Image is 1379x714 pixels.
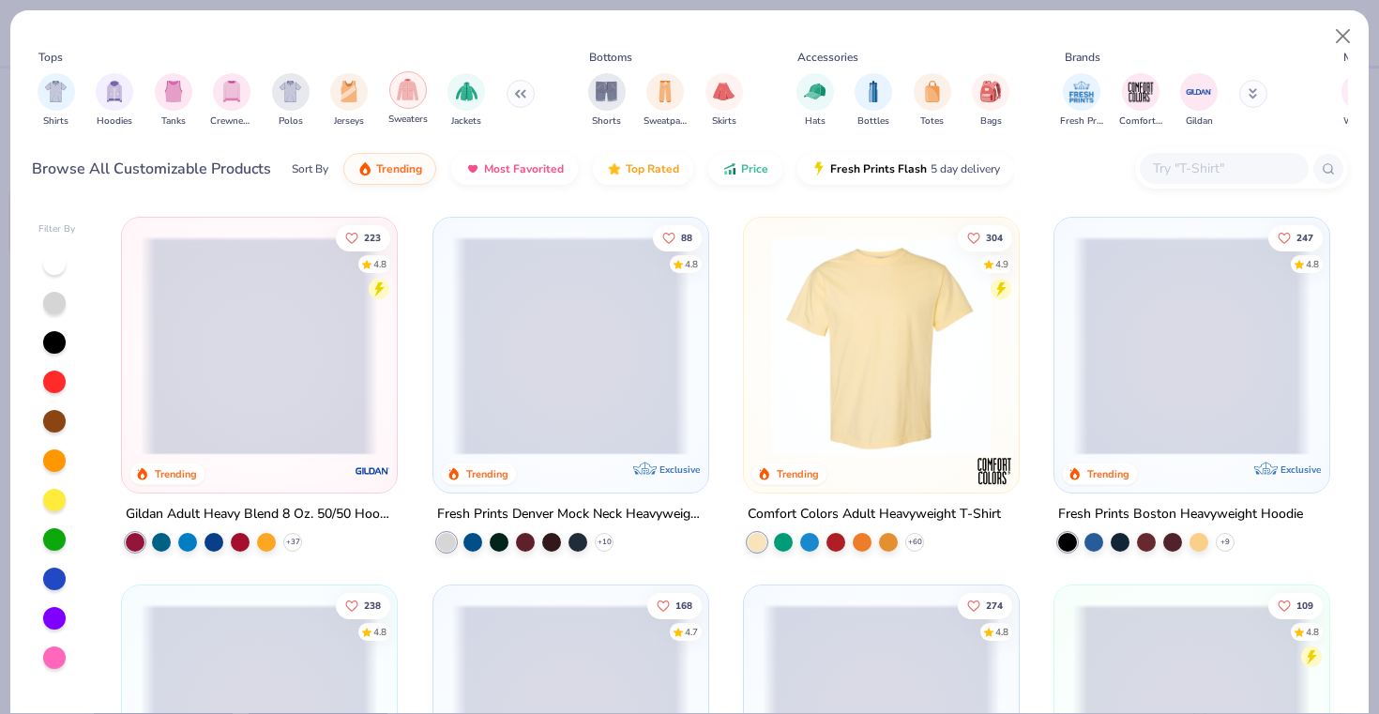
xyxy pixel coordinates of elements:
[451,114,481,129] span: Jackets
[931,159,1000,180] span: 5 day delivery
[592,114,621,129] span: Shorts
[1119,73,1162,129] button: filter button
[336,224,390,251] button: Like
[447,73,485,129] button: filter button
[1065,49,1100,66] div: Brands
[45,81,67,102] img: Shirts Image
[1068,78,1096,106] img: Fresh Prints Image
[32,158,271,180] div: Browse All Customizable Products
[1180,73,1218,129] div: filter for Gildan
[644,114,687,129] span: Sweatpants
[1268,593,1323,619] button: Like
[1341,73,1379,129] button: filter button
[1268,224,1323,251] button: Like
[1151,158,1296,179] input: Try "T-Shirt"
[796,73,834,129] button: filter button
[210,114,253,129] span: Crewnecks
[596,81,617,102] img: Shorts Image
[43,114,68,129] span: Shirts
[1185,78,1213,106] img: Gildan Image
[373,257,386,271] div: 4.8
[38,73,75,129] button: filter button
[343,153,436,185] button: Trending
[1306,257,1319,271] div: 4.8
[920,114,944,129] span: Totes
[797,153,1014,185] button: Fresh Prints Flash5 day delivery
[355,452,392,490] img: Gildan logo
[972,73,1009,129] button: filter button
[437,503,705,526] div: Fresh Prints Denver Mock Neck Heavyweight Sweatshirt
[155,73,192,129] div: filter for Tanks
[38,222,76,236] div: Filter By
[1060,73,1103,129] div: filter for Fresh Prints
[1343,114,1377,129] span: Women
[1119,114,1162,129] span: Comfort Colors
[1306,626,1319,640] div: 4.8
[1060,114,1103,129] span: Fresh Prints
[330,73,368,129] div: filter for Jerseys
[972,73,1009,129] div: filter for Bags
[684,257,697,271] div: 4.8
[484,161,564,176] span: Most Favorited
[330,73,368,129] button: filter button
[652,224,701,251] button: Like
[986,233,1003,242] span: 304
[805,114,826,129] span: Hats
[447,73,485,129] div: filter for Jackets
[589,49,632,66] div: Bottoms
[588,73,626,129] div: filter for Shorts
[451,153,578,185] button: Most Favorited
[958,593,1012,619] button: Like
[741,161,768,176] span: Price
[397,79,418,100] img: Sweaters Image
[705,73,743,129] button: filter button
[588,73,626,129] button: filter button
[38,49,63,66] div: Tops
[1280,463,1321,476] span: Exclusive
[221,81,242,102] img: Crewnecks Image
[644,73,687,129] button: filter button
[1060,73,1103,129] button: filter button
[811,161,826,176] img: flash.gif
[388,113,428,127] span: Sweaters
[286,537,300,548] span: + 37
[796,73,834,129] div: filter for Hats
[855,73,892,129] button: filter button
[161,114,186,129] span: Tanks
[1326,19,1361,54] button: Close
[914,73,951,129] button: filter button
[388,71,428,127] div: filter for Sweaters
[1296,601,1313,611] span: 109
[914,73,951,129] div: filter for Totes
[748,503,1001,526] div: Comfort Colors Adult Heavyweight T-Shirt
[980,81,1001,102] img: Bags Image
[958,224,1012,251] button: Like
[1220,537,1230,548] span: + 9
[210,73,253,129] div: filter for Crewnecks
[465,161,480,176] img: most_fav.gif
[357,161,372,176] img: trending.gif
[855,73,892,129] div: filter for Bottles
[995,257,1008,271] div: 4.9
[292,160,328,177] div: Sort By
[376,161,422,176] span: Trending
[336,593,390,619] button: Like
[1186,114,1213,129] span: Gildan
[659,463,700,476] span: Exclusive
[38,73,75,129] div: filter for Shirts
[96,73,133,129] div: filter for Hoodies
[708,153,782,185] button: Price
[680,233,691,242] span: 88
[980,114,1002,129] span: Bags
[907,537,921,548] span: + 60
[1000,236,1237,455] img: e55d29c3-c55d-459c-bfd9-9b1c499ab3c6
[456,81,477,102] img: Jackets Image
[597,537,611,548] span: + 10
[712,114,736,129] span: Skirts
[607,161,622,176] img: TopRated.gif
[364,601,381,611] span: 238
[163,81,184,102] img: Tanks Image
[713,81,735,102] img: Skirts Image
[280,81,301,102] img: Polos Image
[334,114,364,129] span: Jerseys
